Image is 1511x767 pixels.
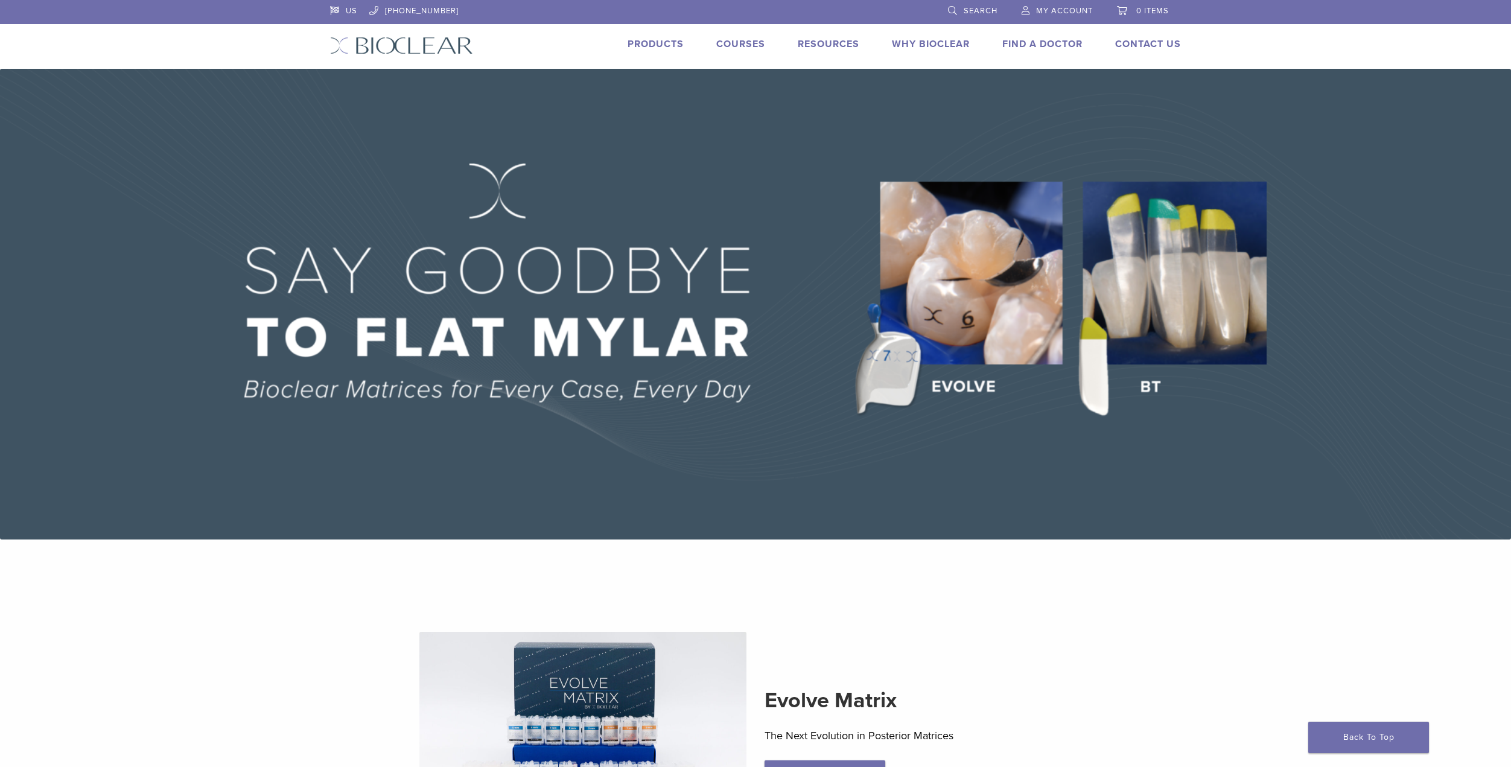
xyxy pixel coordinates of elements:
a: Resources [798,38,859,50]
a: Back To Top [1308,722,1429,753]
span: Search [964,6,997,16]
a: Products [628,38,684,50]
img: Bioclear [330,37,473,54]
a: Why Bioclear [892,38,970,50]
a: Courses [716,38,765,50]
span: My Account [1036,6,1093,16]
a: Find A Doctor [1002,38,1083,50]
h2: Evolve Matrix [765,686,1092,715]
span: 0 items [1136,6,1169,16]
a: Contact Us [1115,38,1181,50]
p: The Next Evolution in Posterior Matrices [765,727,1092,745]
